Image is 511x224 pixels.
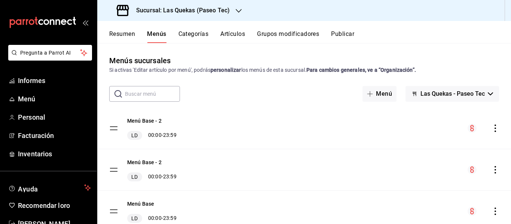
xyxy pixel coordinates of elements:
[163,132,177,138] font: 23:59
[148,215,162,221] font: 00:00
[406,86,499,102] button: Las Quekas - Paseo Tec
[131,215,138,221] font: LD
[18,95,36,103] font: Menú
[131,174,138,180] font: LD
[127,201,154,207] font: Menú Base
[18,77,45,85] font: Informes
[306,67,416,73] font: Para cambios generales, ve a “Organización”.
[5,54,92,62] a: Pregunta a Parrot AI
[125,86,180,101] input: Buscar menú
[241,67,307,73] font: los menús de esta sucursal.
[109,207,118,216] button: arrastrar
[162,173,163,179] font: -
[163,173,177,179] font: 23:59
[420,90,485,97] font: Las Quekas - Paseo Tec
[147,30,166,37] font: Menús
[109,165,118,174] button: arrastrar
[362,86,397,102] button: Menú
[18,132,54,139] font: Facturación
[257,30,319,37] font: Grupos modificadores
[162,215,163,221] font: -
[127,118,162,124] font: Menú Base - 2
[163,215,177,221] font: 23:59
[178,30,209,37] font: Categorías
[109,56,171,65] font: Menús sucursales
[220,30,245,37] font: Artículos
[109,30,135,37] font: Resumen
[18,202,70,209] font: Recomendar loro
[109,67,211,73] font: Si activas 'Editar artículo por menú', podrás
[18,185,38,193] font: Ayuda
[492,208,499,215] button: comportamiento
[331,30,354,37] font: Publicar
[109,124,118,133] button: arrastrar
[148,132,162,138] font: 00:00
[127,158,162,166] button: Menú Base - 2
[211,67,241,73] font: personalizar
[127,160,162,166] font: Menú Base - 2
[162,132,163,138] font: -
[18,150,52,158] font: Inventarios
[109,30,511,43] div: pestañas de navegación
[127,200,154,208] button: Menú Base
[148,173,162,179] font: 00:00
[20,50,71,56] font: Pregunta a Parrot AI
[82,19,88,25] button: abrir_cajón_menú
[127,117,162,125] button: Menú Base - 2
[131,132,138,138] font: LD
[136,7,230,14] font: Sucursal: Las Quekas (Paseo Tec)
[376,90,392,97] font: Menú
[492,166,499,174] button: comportamiento
[492,125,499,132] button: comportamiento
[8,45,92,61] button: Pregunta a Parrot AI
[18,113,45,121] font: Personal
